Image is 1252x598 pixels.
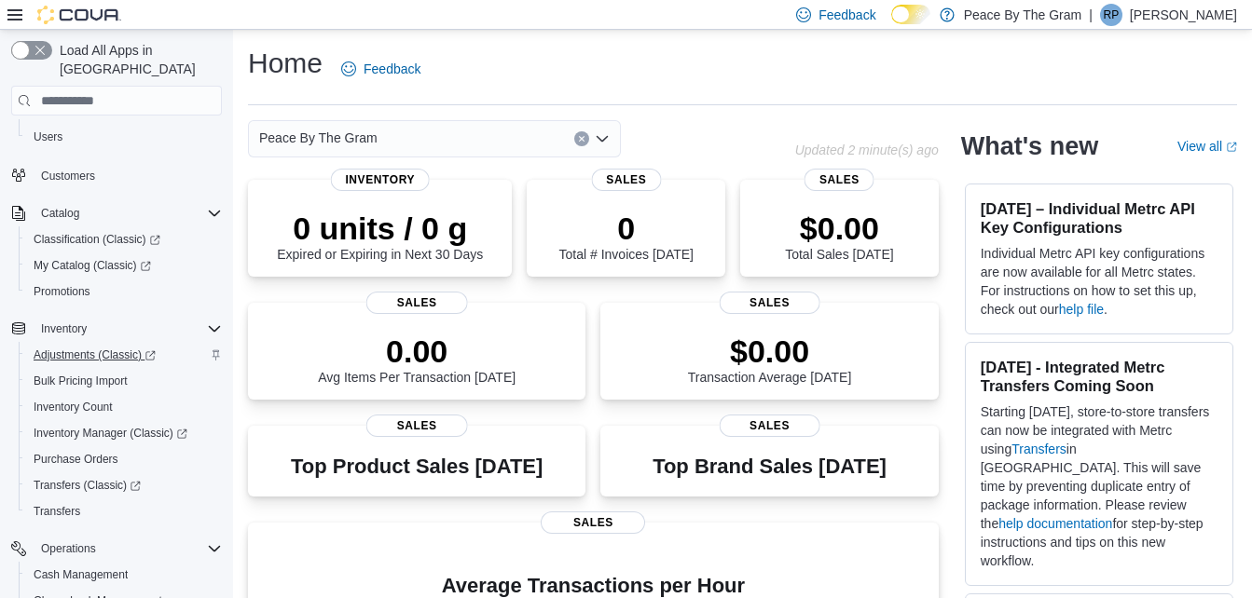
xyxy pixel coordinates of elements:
span: RP [1104,4,1120,26]
span: Peace By The Gram [259,127,378,149]
span: Feedback [364,60,420,78]
p: 0.00 [318,333,516,370]
button: Purchase Orders [19,446,229,472]
p: | [1089,4,1093,26]
button: Catalog [34,202,87,224]
span: Bulk Pricing Import [26,370,222,392]
div: Expired or Expiring in Next 30 Days [277,210,483,262]
a: Cash Management [26,564,135,586]
a: Inventory Count [26,396,120,418]
div: Total Sales [DATE] [785,210,893,262]
input: Dark Mode [891,5,930,24]
h3: [DATE] - Integrated Metrc Transfers Coming Soon [981,358,1218,395]
span: Promotions [26,280,222,303]
span: Feedback [819,6,875,24]
span: Users [26,126,222,148]
a: Transfers (Classic) [19,472,229,498]
a: Classification (Classic) [19,226,229,252]
span: Customers [41,169,95,183]
img: Cova [37,6,121,24]
button: Users [19,124,229,150]
span: Transfers (Classic) [26,474,222,496]
span: Dark Mode [891,24,892,25]
p: 0 units / 0 g [277,210,483,247]
a: help file [1059,302,1104,317]
span: Inventory Manager (Classic) [26,422,222,444]
span: Promotions [34,284,90,299]
button: Inventory Count [19,394,229,420]
button: Operations [34,537,103,560]
span: Sales [541,511,645,534]
a: Inventory Manager (Classic) [19,420,229,446]
a: help documentation [998,516,1112,531]
a: Bulk Pricing Import [26,370,135,392]
h3: Top Product Sales [DATE] [291,455,543,478]
button: Operations [4,536,229,562]
button: Bulk Pricing Import [19,368,229,394]
a: Inventory Manager (Classic) [26,422,195,444]
span: Cash Management [26,564,222,586]
span: Catalog [41,206,79,221]
p: [PERSON_NAME] [1130,4,1237,26]
span: Adjustments (Classic) [34,347,156,362]
span: Inventory [330,169,430,191]
a: My Catalog (Classic) [26,254,158,277]
span: Inventory [34,318,222,340]
button: Transfers [19,498,229,524]
span: Sales [366,415,468,437]
span: Customers [34,163,222,186]
svg: External link [1226,142,1237,153]
div: Total # Invoices [DATE] [559,210,694,262]
a: Adjustments (Classic) [19,342,229,368]
div: Transaction Average [DATE] [688,333,852,385]
span: Operations [34,537,222,560]
a: Transfers [1011,442,1066,456]
button: Cash Management [19,562,229,588]
div: Avg Items Per Transaction [DATE] [318,333,516,385]
span: Transfers [26,500,222,523]
a: Customers [34,165,103,187]
h4: Average Transactions per Hour [263,575,924,597]
span: Users [34,129,62,144]
span: Cash Management [34,567,128,582]
span: Catalog [34,202,222,224]
span: Sales [719,292,820,314]
div: Rob Pranger [1100,4,1122,26]
span: Sales [719,415,820,437]
h3: [DATE] – Individual Metrc API Key Configurations [981,199,1218,237]
span: Operations [41,541,96,556]
p: $0.00 [785,210,893,247]
span: Sales [591,169,661,191]
h3: Top Brand Sales [DATE] [653,455,887,478]
span: Classification (Classic) [34,232,160,247]
h1: Home [248,45,323,82]
span: Purchase Orders [34,452,118,467]
p: Starting [DATE], store-to-store transfers can now be integrated with Metrc using in [GEOGRAPHIC_D... [981,402,1218,570]
span: Transfers (Classic) [34,478,141,493]
a: Promotions [26,280,98,303]
span: Inventory [41,321,87,336]
a: My Catalog (Classic) [19,252,229,279]
a: Adjustments (Classic) [26,344,163,366]
span: Inventory Count [34,400,113,415]
span: Bulk Pricing Import [34,374,128,388]
button: Clear input [574,131,589,146]
span: Sales [805,169,874,191]
button: Open list of options [595,131,610,146]
a: View allExternal link [1177,139,1237,154]
p: Peace By The Gram [964,4,1082,26]
span: Adjustments (Classic) [26,344,222,366]
span: Inventory Manager (Classic) [34,426,187,441]
a: Transfers (Classic) [26,474,148,496]
p: Updated 2 minute(s) ago [795,143,939,157]
a: Classification (Classic) [26,228,168,251]
h2: What's new [961,131,1098,161]
button: Customers [4,161,229,188]
a: Transfers [26,500,88,523]
span: Load All Apps in [GEOGRAPHIC_DATA] [52,41,222,78]
a: Feedback [334,50,428,88]
span: Inventory Count [26,396,222,418]
span: Transfers [34,504,80,519]
p: 0 [559,210,694,247]
button: Promotions [19,279,229,305]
